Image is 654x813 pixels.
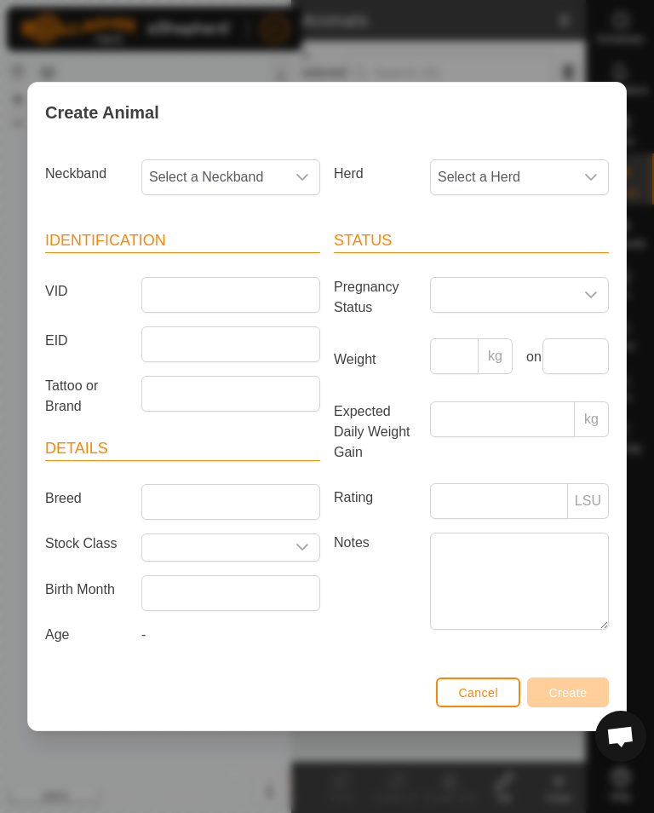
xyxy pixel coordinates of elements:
[38,376,135,417] label: Tattoo or Brand
[327,533,423,629] label: Notes
[519,347,536,367] label: on
[327,277,423,318] label: Pregnancy Status
[549,686,588,700] span: Create
[142,534,285,561] input: Select or enter a Stock Class
[575,401,609,437] p-inputgroup-addon: kg
[327,401,423,463] label: Expected Daily Weight Gain
[38,277,135,306] label: VID
[38,484,135,513] label: Breed
[436,677,520,707] button: Cancel
[327,338,423,381] label: Weight
[38,326,135,355] label: EID
[327,159,423,188] label: Herd
[45,229,320,253] header: Identification
[327,483,423,512] label: Rating
[568,483,609,519] p-inputgroup-addon: LSU
[38,575,135,604] label: Birth Month
[574,278,608,312] div: dropdown trigger
[458,686,498,700] span: Cancel
[285,534,319,561] div: dropdown trigger
[38,533,135,555] label: Stock Class
[38,159,135,188] label: Neckband
[38,625,135,645] label: Age
[45,100,159,125] span: Create Animal
[334,229,609,253] header: Status
[479,338,513,374] p-inputgroup-addon: kg
[45,437,320,461] header: Details
[142,160,285,194] span: Select a Neckband
[527,677,609,707] button: Create
[431,160,574,194] span: Select a Herd
[595,711,646,762] div: Open chat
[285,160,319,194] div: dropdown trigger
[574,160,608,194] div: dropdown trigger
[141,627,146,642] span: -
